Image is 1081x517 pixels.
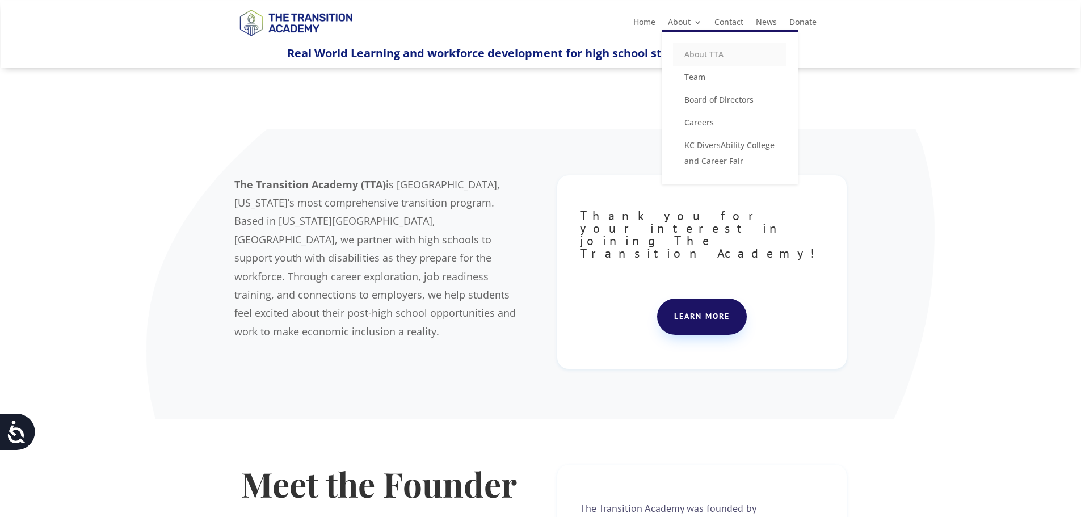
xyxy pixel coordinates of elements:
[673,66,786,89] a: Team
[234,178,516,338] span: is [GEOGRAPHIC_DATA], [US_STATE]’s most comprehensive transition program. Based in [US_STATE][GEO...
[234,178,386,191] b: The Transition Academy (TTA)
[657,299,747,335] a: Learn more
[241,461,517,506] strong: Meet the Founder
[673,134,786,173] a: KC DiversAbility College and Career Fair
[673,111,786,134] a: Careers
[287,45,794,61] span: Real World Learning and workforce development for high school students with disabilities
[714,18,743,31] a: Contact
[789,18,817,31] a: Donate
[668,18,702,31] a: About
[633,18,655,31] a: Home
[756,18,777,31] a: News
[234,2,357,43] img: TTA Brand_TTA Primary Logo_Horizontal_Light BG
[234,34,357,45] a: Logo-Noticias
[673,89,786,111] a: Board of Directors
[673,43,786,66] a: About TTA
[580,208,823,261] span: Thank you for your interest in joining The Transition Academy!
